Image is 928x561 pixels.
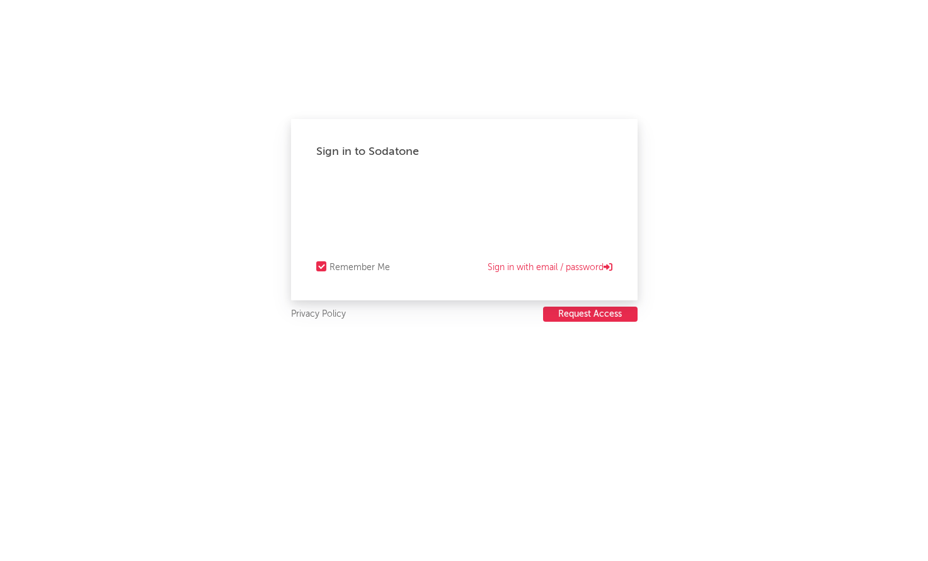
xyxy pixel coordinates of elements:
a: Sign in with email / password [488,260,612,275]
a: Request Access [543,307,638,322]
div: Sign in to Sodatone [316,144,612,159]
div: Remember Me [329,260,390,275]
a: Privacy Policy [291,307,346,322]
button: Request Access [543,307,638,322]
